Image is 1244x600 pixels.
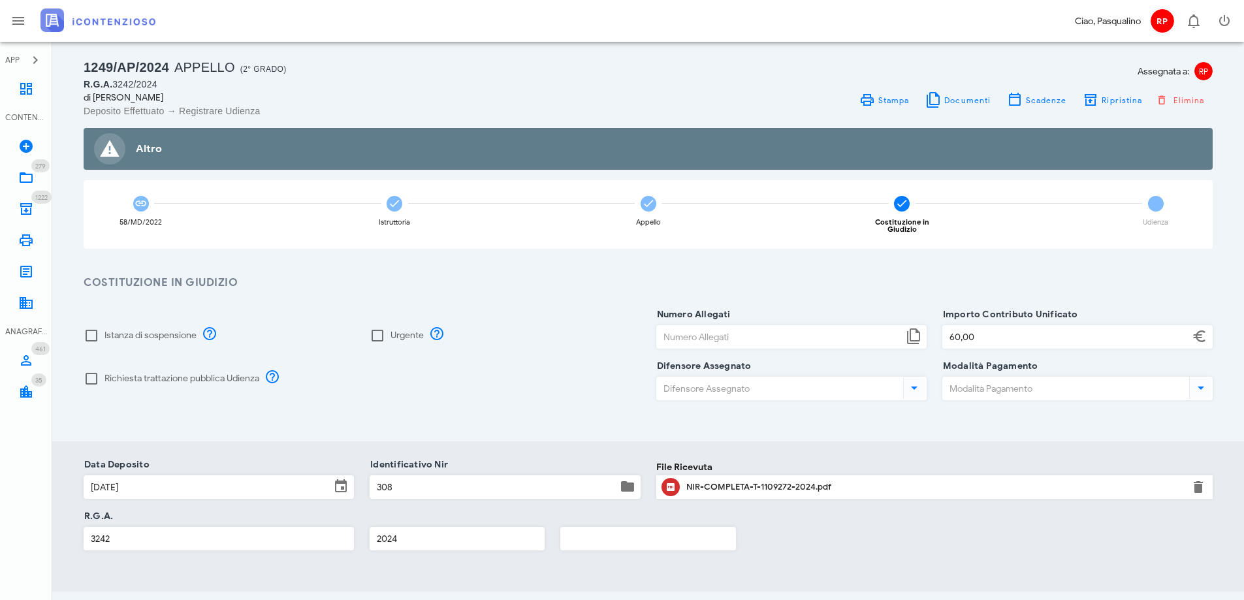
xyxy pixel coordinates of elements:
[851,91,917,109] a: Stampa
[998,91,1075,109] button: Scadenze
[120,219,162,226] div: 58/MD/2022
[31,342,50,355] span: Distintivo
[653,360,752,373] label: Difensore Assegnato
[861,219,944,233] div: Costituzione in Giudizio
[1194,62,1213,80] span: RP
[31,191,52,204] span: Distintivo
[686,482,1183,492] div: NIR-COMPLETA-T-1109272-2024.pdf
[662,478,680,496] button: Clicca per aprire un'anteprima del file o scaricarlo
[1025,95,1067,105] span: Scadenze
[84,79,112,89] span: R.G.A.
[1146,5,1177,37] button: RP
[657,326,903,348] input: Numero Allegati
[31,373,46,387] span: Distintivo
[944,95,991,105] span: Documenti
[379,219,410,226] div: Istruttoria
[136,142,162,155] strong: Altro
[878,95,910,105] span: Stampa
[80,458,150,471] label: Data Deposito
[104,372,259,385] label: Richiesta trattazione pubblica Udienza
[240,65,287,74] span: (2° Grado)
[943,326,1189,348] input: Importo Contributo Unificato
[1075,91,1151,109] button: Ripristina
[1101,95,1142,105] span: Ripristina
[1177,5,1209,37] button: Distintivo
[84,528,353,550] input: R.G.A.
[84,91,641,104] div: di [PERSON_NAME]
[917,91,999,109] button: Documenti
[653,308,731,321] label: Numero Allegati
[1148,196,1164,212] span: 5
[370,476,616,498] input: Identificativo Nir
[1151,91,1213,109] button: Elimina
[31,159,50,172] span: Distintivo
[1075,14,1141,28] div: Ciao, Pasqualino
[1158,94,1205,106] span: Elimina
[5,326,47,338] div: ANAGRAFICA
[35,345,46,353] span: 461
[939,308,1078,321] label: Importo Contributo Unificato
[84,275,1213,291] h3: Costituzione in Giudizio
[1138,65,1189,78] span: Assegnata a:
[35,193,48,202] span: 1222
[391,329,424,342] label: Urgente
[35,376,42,385] span: 35
[366,458,448,471] label: Identificativo Nir
[174,60,235,74] span: Appello
[686,477,1183,497] div: Clicca per aprire un'anteprima del file o scaricarlo
[84,78,641,91] div: 3242/2024
[656,460,712,474] label: File Ricevuta
[939,360,1038,373] label: Modalità Pagamento
[40,8,155,32] img: logo-text-2x.png
[1190,479,1206,495] button: Elimina
[104,329,197,342] label: Istanza di sospensione
[84,104,641,118] div: Deposito Effettuato → Registrare Udienza
[84,60,169,74] span: 1249/AP/2024
[35,162,46,170] span: 279
[657,377,901,400] input: Difensore Assegnato
[636,219,661,226] div: Appello
[1143,219,1168,226] div: Udienza
[943,377,1187,400] input: Modalità Pagamento
[5,112,47,123] div: CONTENZIOSO
[80,510,113,523] label: R.G.A.
[1151,9,1174,33] span: RP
